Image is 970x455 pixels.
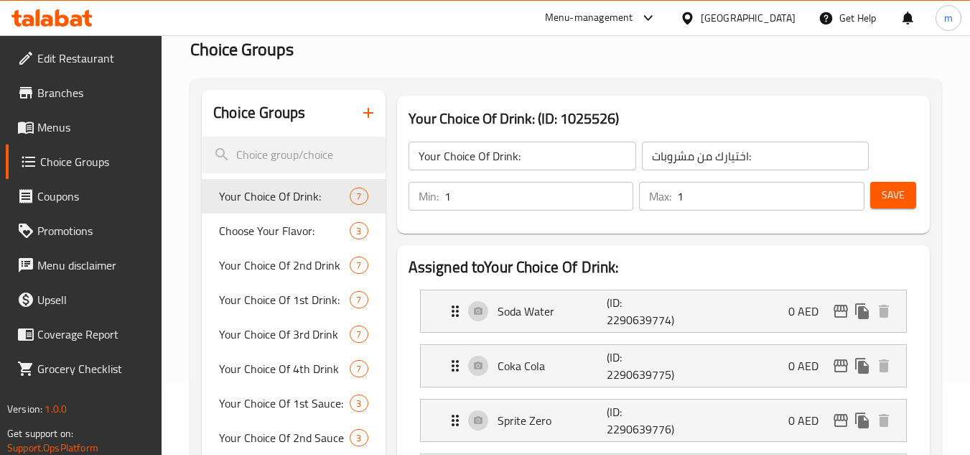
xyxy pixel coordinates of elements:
span: Your Choice Of 2nd Drink [219,257,350,274]
a: Promotions [6,213,162,248]
span: Coverage Report [37,326,151,343]
button: edit [830,410,852,431]
span: 3 [350,431,367,445]
span: Save [882,186,905,204]
div: Expand [421,345,906,387]
div: Choices [350,257,368,274]
p: Max: [649,188,671,205]
a: Upsell [6,282,162,317]
div: Choices [350,291,368,308]
button: duplicate [852,410,873,431]
div: Choices [350,222,368,239]
p: 0 AED [788,357,830,374]
div: Your Choice Of 4th Drink7 [202,351,385,386]
span: Your Choice Of 1st Sauce: [219,395,350,412]
li: Expand [409,393,918,448]
span: Edit Restaurant [37,50,151,67]
p: Soda Water [498,303,607,320]
span: Coupons [37,188,151,205]
div: Your Choice Of 3rd Drink7 [202,317,385,351]
h2: Choice Groups [213,102,305,124]
a: Edit Restaurant [6,41,162,75]
button: edit [830,300,852,322]
div: [GEOGRAPHIC_DATA] [701,10,796,26]
a: Choice Groups [6,144,162,179]
button: duplicate [852,300,873,322]
span: 7 [350,362,367,376]
div: Choose Your Flavor:3 [202,213,385,248]
span: Choose Your Flavor: [219,222,350,239]
div: Your Choice Of 2nd Sauce3 [202,420,385,455]
span: Your Choice Of 1st Drink: [219,291,350,308]
a: Menu disclaimer [6,248,162,282]
input: search [202,137,385,173]
a: Coverage Report [6,317,162,351]
h2: Assigned to Your Choice Of Drink: [409,257,918,278]
div: Your Choice Of 2nd Drink7 [202,248,385,282]
button: delete [873,355,895,377]
span: Grocery Checklist [37,360,151,377]
p: Sprite Zero [498,412,607,429]
button: delete [873,300,895,322]
span: 3 [350,397,367,410]
div: Choices [350,429,368,446]
span: 7 [350,328,367,341]
div: Expand [421,290,906,332]
span: Upsell [37,291,151,308]
a: Menus [6,110,162,144]
span: Get support on: [7,424,73,443]
span: Your Choice Of 4th Drink [219,360,350,377]
span: 7 [350,293,367,307]
span: 7 [350,259,367,272]
span: Choice Groups [40,153,151,170]
span: Choice Groups [190,33,294,65]
span: Menus [37,119,151,136]
li: Expand [409,284,918,339]
div: Choices [350,395,368,412]
span: 7 [350,190,367,203]
span: Menu disclaimer [37,257,151,274]
span: Your Choice Of Drink: [219,188,350,205]
span: Branches [37,84,151,101]
span: 3 [350,224,367,238]
p: Coka Cola [498,357,607,374]
span: Your Choice Of 3rd Drink [219,326,350,343]
div: Expand [421,400,906,441]
span: 1.0.0 [45,400,67,418]
p: (ID: 2290639774) [607,294,680,328]
button: Save [870,182,916,208]
div: Menu-management [545,9,633,27]
p: (ID: 2290639775) [607,349,680,383]
div: Your Choice Of 1st Drink:7 [202,282,385,317]
p: (ID: 2290639776) [607,403,680,438]
a: Branches [6,75,162,110]
a: Coupons [6,179,162,213]
span: Your Choice Of 2nd Sauce [219,429,350,446]
div: Choices [350,360,368,377]
div: Your Choice Of 1st Sauce:3 [202,386,385,420]
button: duplicate [852,355,873,377]
p: 0 AED [788,412,830,429]
div: Your Choice Of Drink:7 [202,179,385,213]
button: delete [873,410,895,431]
h3: Your Choice Of Drink: (ID: 1025526) [409,107,918,130]
button: edit [830,355,852,377]
a: Grocery Checklist [6,351,162,386]
span: Version: [7,400,42,418]
div: Choices [350,326,368,343]
span: Promotions [37,222,151,239]
p: Min: [419,188,439,205]
li: Expand [409,339,918,393]
span: m [944,10,953,26]
p: 0 AED [788,303,830,320]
